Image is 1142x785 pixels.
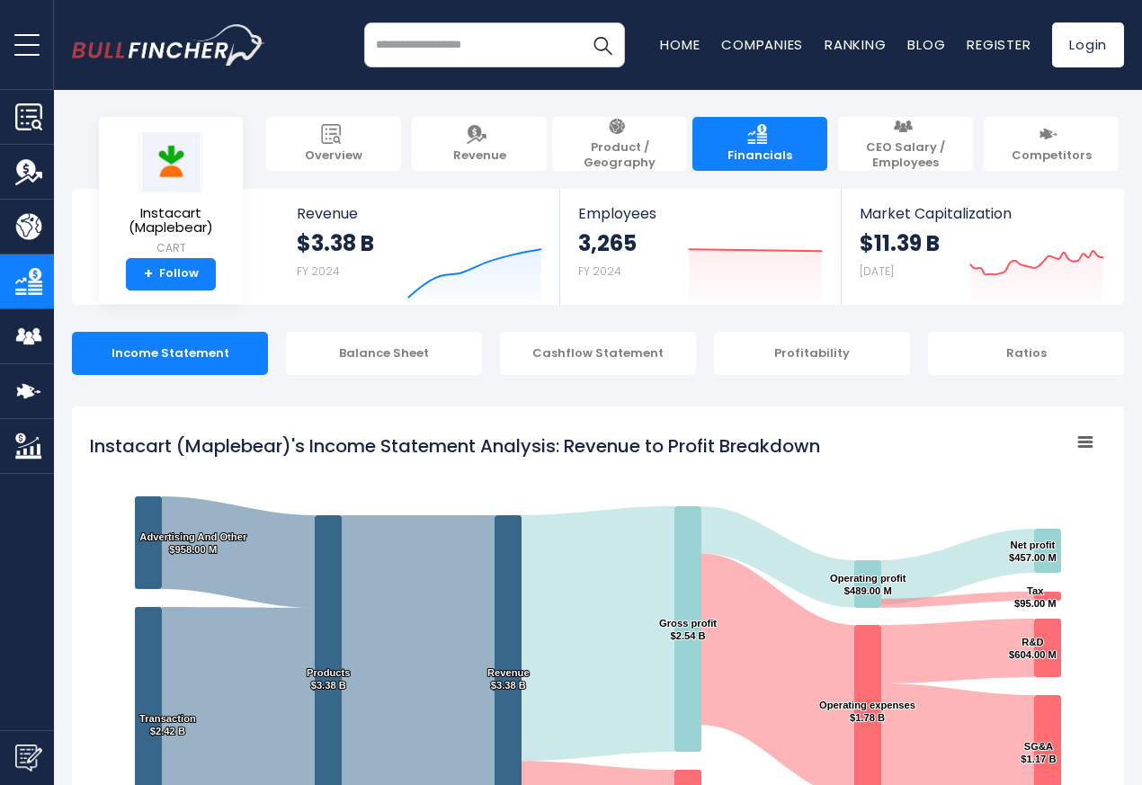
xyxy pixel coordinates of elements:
a: Competitors [984,117,1119,171]
text: Revenue $3.38 B [487,667,530,691]
div: Cashflow Statement [500,332,696,375]
span: Employees [578,205,822,222]
div: Ratios [928,332,1124,375]
span: Product / Geography [561,140,678,171]
a: Overview [266,117,401,171]
text: SG&A $1.17 B [1021,741,1056,764]
div: Balance Sheet [286,332,482,375]
span: Revenue [297,205,542,222]
a: Financials [692,117,827,171]
small: CART [113,240,228,256]
div: Profitability [714,332,910,375]
small: FY 2024 [297,263,340,279]
a: Go to homepage [72,24,265,66]
span: Competitors [1012,148,1092,164]
strong: $11.39 B [860,229,940,257]
small: [DATE] [860,263,894,279]
a: Market Capitalization $11.39 B [DATE] [842,189,1122,305]
strong: 3,265 [578,229,637,257]
small: FY 2024 [578,263,621,279]
strong: $3.38 B [297,229,374,257]
a: Employees 3,265 FY 2024 [560,189,840,305]
span: Overview [305,148,362,164]
div: Income Statement [72,332,268,375]
text: Gross profit $2.54 B [659,618,717,641]
strong: + [144,266,153,282]
text: Operating profit $489.00 M [830,573,906,596]
text: Products $3.38 B [307,667,351,691]
a: CEO Salary / Employees [838,117,973,171]
a: Ranking [825,35,886,54]
text: R&D $604.00 M [1009,637,1057,660]
span: Market Capitalization [860,205,1104,222]
a: Revenue [412,117,547,171]
a: Product / Geography [552,117,687,171]
tspan: Instacart (Maplebear)'s Income Statement Analysis: Revenue to Profit Breakdown [90,433,820,459]
a: +Follow [126,258,216,290]
a: Register [967,35,1030,54]
text: Transaction $2.42 B [139,713,196,736]
a: Revenue $3.38 B FY 2024 [279,189,560,305]
text: Operating expenses $1.78 B [819,700,915,723]
span: Instacart (Maplebear) [113,206,228,236]
a: Instacart (Maplebear) CART [112,131,229,258]
a: Companies [721,35,803,54]
span: Revenue [453,148,506,164]
text: Advertising And Other $958.00 M [139,531,247,555]
span: CEO Salary / Employees [847,140,964,171]
a: Login [1052,22,1124,67]
a: Blog [907,35,945,54]
button: Search [580,22,625,67]
text: Tax $95.00 M [1014,585,1057,609]
text: Net profit $457.00 M [1009,540,1057,563]
img: bullfincher logo [72,24,265,66]
a: Home [660,35,700,54]
span: Financials [727,148,792,164]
